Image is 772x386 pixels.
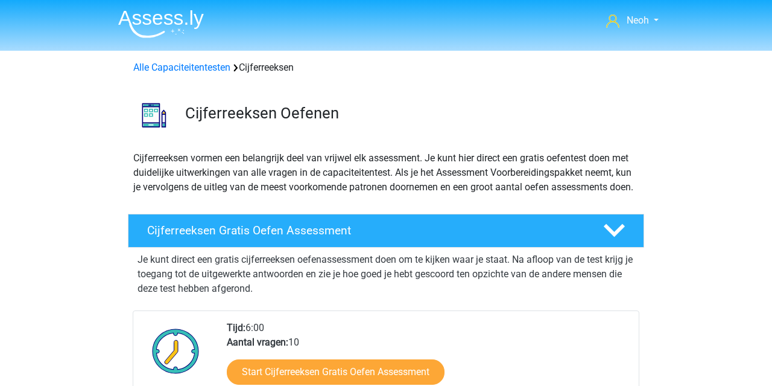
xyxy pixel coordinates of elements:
[118,10,204,38] img: Assessly
[138,253,634,296] p: Je kunt direct een gratis cijferreeksen oefenassessment doen om te kijken waar je staat. Na afloo...
[128,89,180,141] img: cijferreeksen
[227,336,288,348] b: Aantal vragen:
[133,62,230,73] a: Alle Capaciteitentesten
[133,151,639,195] p: Cijferreeksen vormen een belangrijk deel van vrijwel elk assessment. Je kunt hier direct een grat...
[123,214,649,248] a: Cijferreeksen Gratis Oefen Assessment
[128,60,644,75] div: Cijferreeksen
[601,13,663,28] a: Neoh
[227,359,445,385] a: Start Cijferreeksen Gratis Oefen Assessment
[185,104,634,123] h3: Cijferreeksen Oefenen
[627,14,649,26] span: Neoh
[145,321,206,381] img: Klok
[147,224,584,237] h4: Cijferreeksen Gratis Oefen Assessment
[227,322,245,333] b: Tijd:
